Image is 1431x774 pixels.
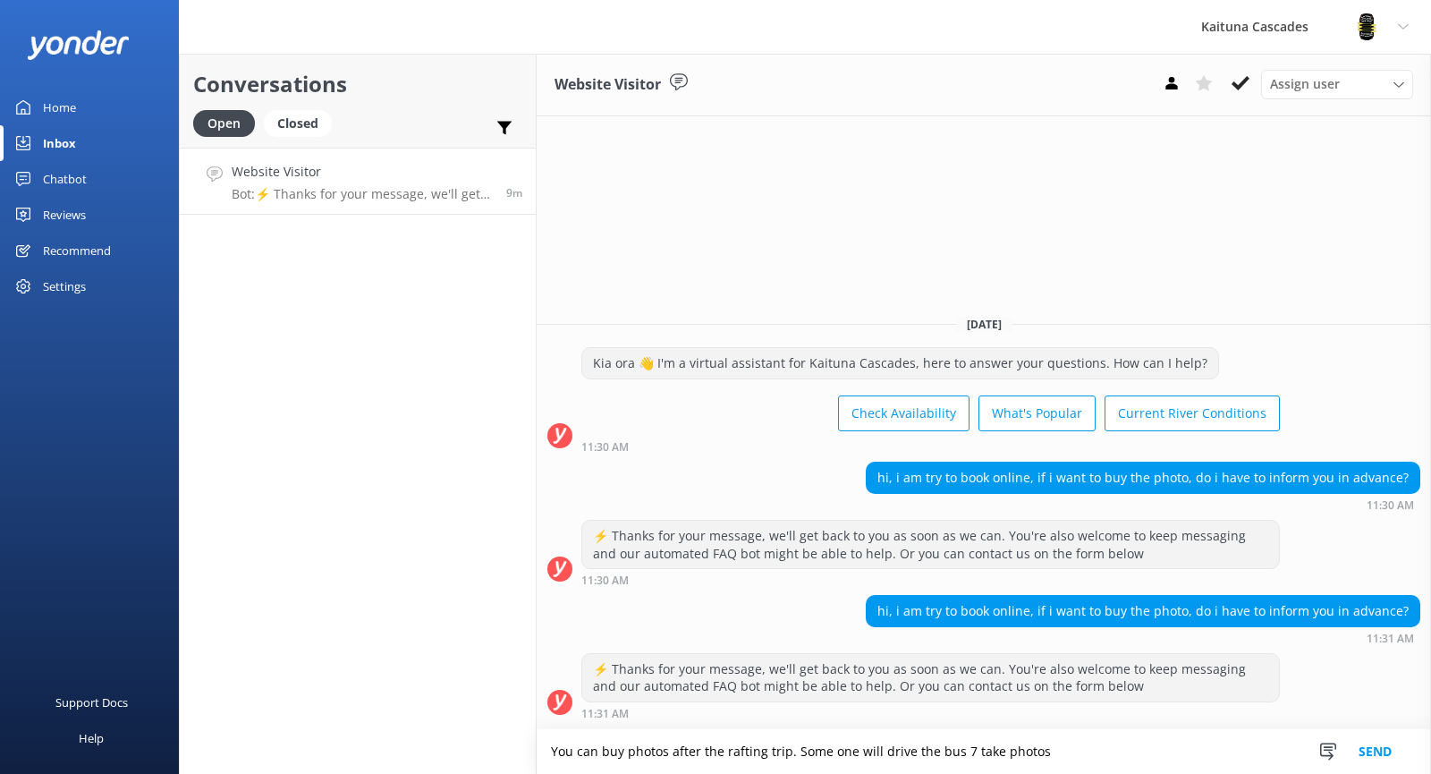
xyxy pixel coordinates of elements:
button: What's Popular [978,396,1096,431]
div: Chatbot [43,161,87,197]
span: [DATE] [956,317,1012,332]
div: Open [193,110,255,137]
div: Sep 09 2025 11:30am (UTC +12:00) Pacific/Auckland [866,498,1420,511]
div: hi, i am try to book online, if i want to buy the photo, do i have to inform you in advance? [867,596,1419,626]
a: Website VisitorBot:⚡ Thanks for your message, we'll get back to you as soon as we can. You're als... [180,148,536,215]
strong: 11:30 AM [1367,500,1414,511]
h2: Conversations [193,67,522,101]
div: Assign User [1261,70,1413,98]
button: Send [1342,729,1409,774]
div: hi, i am try to book online, if i want to buy the photo, do i have to inform you in advance? [867,463,1419,493]
textarea: You can buy photos after the rafting trip. Some one will drive the bus 7 take photos [537,729,1431,774]
a: Closed [264,113,341,132]
strong: 11:30 AM [581,575,629,586]
div: Closed [264,110,332,137]
div: Sep 09 2025 11:31am (UTC +12:00) Pacific/Auckland [581,707,1280,719]
div: Help [79,720,104,756]
button: Check Availability [838,396,970,431]
div: Recommend [43,233,111,268]
a: Open [193,113,264,132]
p: Bot: ⚡ Thanks for your message, we'll get back to you as soon as we can. You're also welcome to k... [232,186,493,202]
strong: 11:31 AM [581,709,629,719]
div: Inbox [43,125,76,161]
span: Assign user [1270,74,1340,94]
div: Reviews [43,197,86,233]
img: yonder-white-logo.png [27,30,130,60]
img: 802-1755650174.png [1353,13,1380,40]
div: ⚡ Thanks for your message, we'll get back to you as soon as we can. You're also welcome to keep m... [582,521,1279,568]
div: Sep 09 2025 11:30am (UTC +12:00) Pacific/Auckland [581,440,1280,453]
h3: Website Visitor [555,73,661,97]
strong: 11:31 AM [1367,634,1414,644]
div: Support Docs [55,685,128,720]
div: Settings [43,268,86,304]
button: Current River Conditions [1105,396,1280,431]
strong: 11:30 AM [581,442,629,453]
div: Home [43,89,76,125]
div: Kia ora 👋 I'm a virtual assistant for Kaituna Cascades, here to answer your questions. How can I ... [582,348,1218,378]
span: Sep 09 2025 11:31am (UTC +12:00) Pacific/Auckland [506,185,522,200]
h4: Website Visitor [232,162,493,182]
div: ⚡ Thanks for your message, we'll get back to you as soon as we can. You're also welcome to keep m... [582,654,1279,702]
div: Sep 09 2025 11:31am (UTC +12:00) Pacific/Auckland [866,632,1420,644]
div: Sep 09 2025 11:30am (UTC +12:00) Pacific/Auckland [581,574,1280,586]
